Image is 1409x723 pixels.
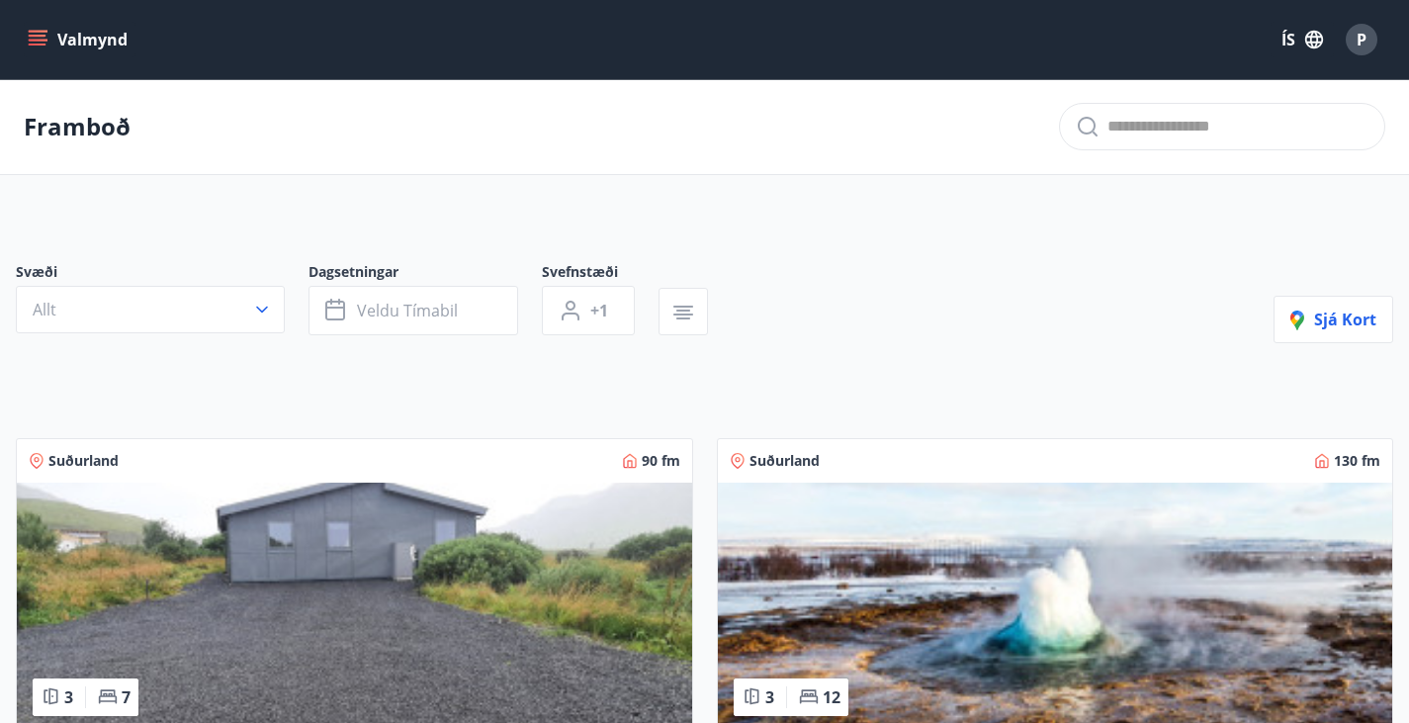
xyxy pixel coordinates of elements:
button: Allt [16,286,285,333]
button: Veldu tímabil [308,286,518,335]
p: Framboð [24,110,131,143]
span: Sjá kort [1290,309,1376,330]
span: 3 [64,686,73,708]
span: Allt [33,299,56,320]
span: 3 [765,686,774,708]
button: P [1338,16,1385,63]
span: Dagsetningar [308,262,542,286]
span: Veldu tímabil [357,300,458,321]
span: Suðurland [48,451,119,471]
span: Svæði [16,262,308,286]
span: Suðurland [749,451,820,471]
span: 7 [122,686,131,708]
button: +1 [542,286,635,335]
span: 130 fm [1334,451,1380,471]
button: menu [24,22,135,57]
span: P [1357,29,1366,50]
span: +1 [590,300,608,321]
button: Sjá kort [1274,296,1393,343]
span: Svefnstæði [542,262,659,286]
button: ÍS [1271,22,1334,57]
span: 90 fm [642,451,680,471]
span: 12 [823,686,840,708]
